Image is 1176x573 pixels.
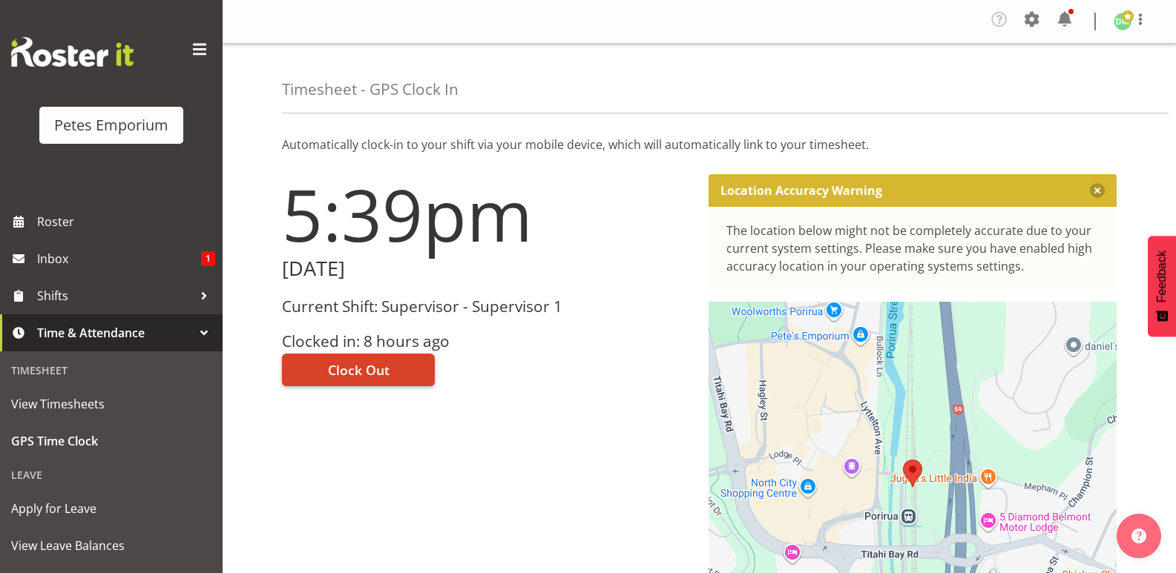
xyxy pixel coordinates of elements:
span: View Leave Balances [11,534,211,557]
span: Roster [37,211,215,233]
img: Rosterit website logo [11,37,134,67]
span: GPS Time Clock [11,430,211,452]
span: Feedback [1155,251,1169,302]
span: Apply for Leave [11,497,211,520]
img: david-mcauley697.jpg [1114,13,1131,30]
a: Apply for Leave [4,490,219,527]
div: Leave [4,460,219,490]
div: Petes Emporium [54,114,168,136]
div: The location below might not be completely accurate due to your current system settings. Please m... [726,222,1100,275]
a: View Timesheets [4,385,219,423]
span: View Timesheets [11,393,211,415]
div: Timesheet [4,355,219,385]
a: GPS Time Clock [4,423,219,460]
h4: Timesheet - GPS Clock In [282,81,459,98]
a: View Leave Balances [4,527,219,564]
span: 1 [201,251,215,266]
p: Automatically clock-in to your shift via your mobile device, which will automatically link to you... [282,136,1117,153]
span: Time & Attendance [37,322,193,344]
span: Shifts [37,285,193,307]
h3: Current Shift: Supervisor - Supervisor 1 [282,298,691,315]
button: Clock Out [282,354,435,386]
button: Close message [1090,183,1105,198]
h3: Clocked in: 8 hours ago [282,333,691,350]
button: Feedback - Show survey [1148,236,1176,337]
span: Inbox [37,248,201,270]
img: help-xxl-2.png [1131,529,1146,543]
p: Location Accuracy Warning [720,183,882,198]
h1: 5:39pm [282,174,691,254]
span: Clock Out [328,360,390,380]
h2: [DATE] [282,257,691,280]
